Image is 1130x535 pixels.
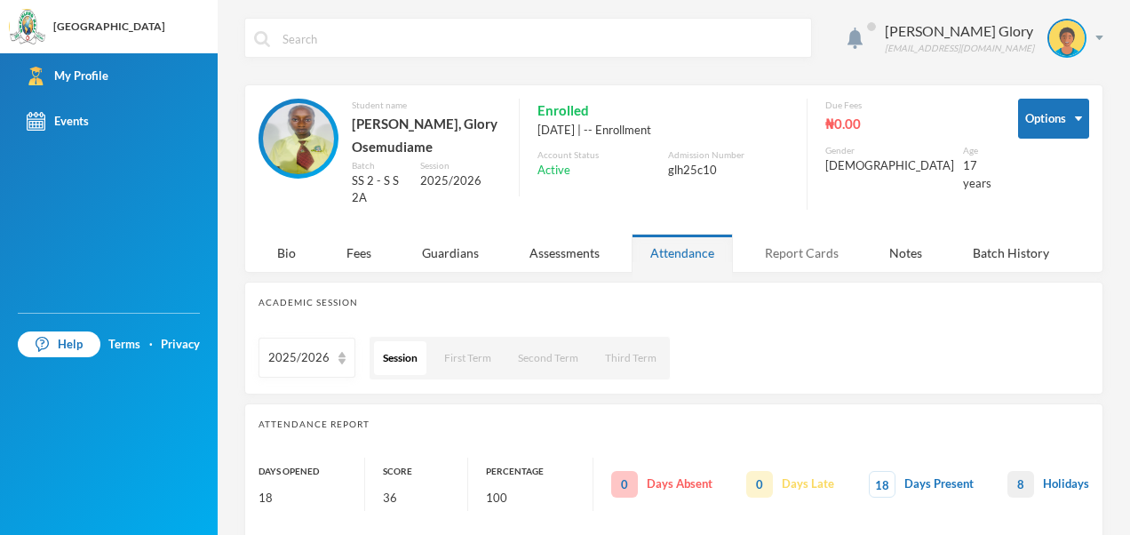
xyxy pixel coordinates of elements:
a: Terms [108,336,140,354]
img: STUDENT [1049,20,1085,56]
div: [EMAIL_ADDRESS][DOMAIN_NAME] [885,42,1034,55]
div: Report Cards [746,234,857,272]
div: Days Absent [611,471,712,498]
span: Enrolled [537,99,589,122]
div: 18 [259,484,364,511]
div: ₦0.00 [825,112,991,135]
div: Academic Session [259,296,1089,309]
div: Age [963,144,991,157]
a: Privacy [161,336,200,354]
div: Gender [825,144,954,157]
div: 36 [383,484,467,511]
div: [PERSON_NAME], Glory Osemudiame [352,112,501,159]
div: [GEOGRAPHIC_DATA] [53,19,165,35]
span: 0 [746,471,773,498]
button: Options [1018,99,1089,139]
div: Attendance Report [259,418,1089,431]
button: Session [374,341,426,375]
img: STUDENT [263,103,334,174]
div: My Profile [27,67,108,85]
div: [PERSON_NAME] Glory [885,20,1034,42]
div: Notes [871,234,941,272]
span: Active [537,162,570,180]
span: 0 [611,471,638,498]
div: Score [383,458,467,484]
div: Bio [259,234,314,272]
div: 2025/2026 [268,349,330,367]
div: Guardians [403,234,497,272]
div: Percentage [486,458,592,484]
div: Days Present [869,471,974,498]
div: Events [27,112,89,131]
input: Search [281,19,802,59]
div: Due Fees [825,99,991,112]
button: First Term [435,341,500,375]
div: [DEMOGRAPHIC_DATA] [825,157,954,175]
button: Second Term [509,341,587,375]
span: 8 [1007,471,1034,498]
div: glh25c10 [668,162,789,180]
button: Third Term [596,341,665,375]
div: 2025/2026 [420,172,502,190]
div: Account Status [537,148,658,162]
a: Help [18,331,100,358]
div: Attendance [632,234,733,272]
div: Fees [328,234,390,272]
div: · [149,336,153,354]
div: Session [420,159,502,172]
div: Days Opened [259,458,364,484]
div: SS 2 - S S 2A [352,172,407,207]
div: [DATE] | -- Enrollment [537,122,789,140]
img: search [254,31,270,47]
div: Assessments [511,234,618,272]
img: logo [10,10,45,45]
div: Admission Number [668,148,789,162]
div: 100 [486,484,592,511]
div: Batch [352,159,407,172]
div: Days Late [746,471,834,498]
div: Student name [352,99,501,112]
span: 18 [869,471,895,498]
div: Holidays [1007,471,1089,498]
div: Batch History [954,234,1068,272]
div: 17 years [963,157,991,192]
